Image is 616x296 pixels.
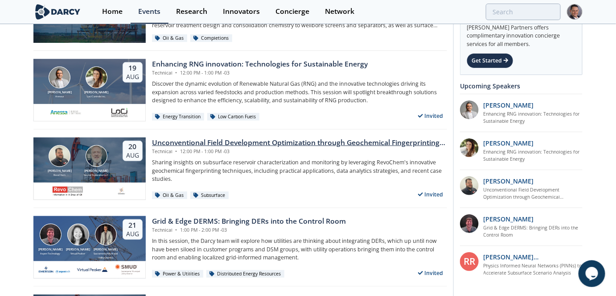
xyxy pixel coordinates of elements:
[82,95,110,98] div: Loci Controls Inc.
[415,189,448,200] div: Invited
[176,8,207,15] div: Research
[567,4,583,20] img: Profile
[460,78,583,94] div: Upcoming Speakers
[126,151,139,159] div: Aug
[152,34,187,42] div: Oil & Gas
[77,264,108,275] img: virtual-peaker.com.png
[126,64,139,73] div: 19
[467,19,576,49] div: [PERSON_NAME] Partners offers complimentary innovation concierge services for all members.
[116,186,127,196] img: ovintiv.com.png
[190,34,232,42] div: Completions
[152,59,368,70] div: Enhancing RNG innovation: Technologies for Sustainable Energy
[33,216,447,279] a: Jonathan Curtis [PERSON_NAME] Aspen Technology Brenda Chew [PERSON_NAME] Virtual Peaker Yevgeniy ...
[415,110,448,121] div: Invited
[92,252,119,259] div: Sacramento Municipal Utility District.
[152,270,203,278] div: Power & Utilities
[49,67,70,88] img: Amir Akbari
[33,59,447,121] a: Amir Akbari [PERSON_NAME] Anessa Nicole Neff [PERSON_NAME] Loci Controls Inc. 19 Aug Enhancing RN...
[46,169,74,174] div: [PERSON_NAME]
[115,264,140,275] img: Smud.org.png
[64,252,92,255] div: Virtual Peaker
[460,138,479,157] img: 737ad19b-6c50-4cdf-92c7-29f5966a019e
[174,70,179,76] span: •
[126,142,139,151] div: 20
[152,216,346,227] div: Grid & Edge DERMS: Bringing DERs into the Control Room
[86,145,107,167] img: John Sinclair
[152,138,447,148] div: Unconventional Field Development Optimization through Geochemical Fingerprinting Technology
[206,270,284,278] div: Distributed Energy Resources
[484,111,583,125] a: Enhancing RNG innovation: Technologies for Sustainable Energy
[82,169,110,174] div: [PERSON_NAME]
[415,267,448,279] div: Invited
[484,176,534,186] p: [PERSON_NAME]
[152,237,447,262] p: In this session, the Darcy team will explore how utilities are thinking about integrating DERs, w...
[82,173,110,177] div: Sinclair Exploration LLC
[50,107,81,118] img: 551440aa-d0f4-4a32-b6e2-e91f2a0781fe
[126,73,139,81] div: Aug
[37,247,64,252] div: [PERSON_NAME]
[102,8,123,15] div: Home
[52,186,83,196] img: revochem.com.png
[460,176,479,195] img: 2k2ez1SvSiOh3gKHmcgF
[174,227,179,233] span: •
[67,224,89,246] img: Brenda Chew
[46,95,74,98] div: Anessa
[152,113,204,121] div: Energy Transition
[174,148,179,154] span: •
[40,224,62,246] img: Jonathan Curtis
[467,53,513,68] div: Get Started
[484,214,534,224] p: [PERSON_NAME]
[110,107,129,118] img: 2b793097-40cf-4f6d-9bc3-4321a642668f
[275,8,309,15] div: Concierge
[152,70,368,77] div: Technical 12:00 PM - 1:00 PM -03
[39,264,70,275] img: cb84fb6c-3603-43a1-87e3-48fd23fb317a
[46,173,74,177] div: RevoChem
[152,192,187,200] div: Oil & Gas
[46,90,74,95] div: [PERSON_NAME]
[325,8,354,15] div: Network
[460,252,479,271] div: RR
[82,90,110,95] div: [PERSON_NAME]
[484,225,583,239] a: Grid & Edge DERMS: Bringing DERs into the Control Room
[152,148,447,155] div: Technical 12:00 PM - 1:00 PM -03
[460,214,479,233] img: accc9a8e-a9c1-4d58-ae37-132228efcf55
[33,138,447,200] a: Bob Aylsworth [PERSON_NAME] RevoChem John Sinclair [PERSON_NAME] Sinclair Exploration LLC 20 Aug ...
[86,67,107,88] img: Nicole Neff
[484,187,583,201] a: Unconventional Field Development Optimization through Geochemical Fingerprinting Technology
[152,227,346,234] div: Technical 1:00 PM - 2:00 PM -03
[37,252,64,255] div: Aspen Technology
[223,8,260,15] div: Innovators
[126,221,139,230] div: 21
[126,230,139,238] div: Aug
[95,224,117,246] img: Yevgeniy Postnov
[486,4,561,20] input: Advanced Search
[64,247,92,252] div: [PERSON_NAME]
[190,192,229,200] div: Subsurface
[152,80,447,104] p: Discover the dynamic evolution of Renewable Natural Gas (RNG) and the innovative technologies dri...
[49,145,70,167] img: Bob Aylsworth
[484,263,583,277] a: Physics Informed Neural Networks (PINNs) to Accelerate Subsurface Scenario Analysis
[33,4,82,20] img: logo-wide.svg
[484,138,534,148] p: [PERSON_NAME]
[92,247,119,252] div: [PERSON_NAME]
[207,113,259,121] div: Low Carbon Fuels
[152,158,447,183] p: Sharing insights on subsurface reservoir characterization and monitoring by leveraging RevoChem's...
[460,100,479,119] img: 1fdb2308-3d70-46db-bc64-f6eabefcce4d
[484,100,534,110] p: [PERSON_NAME]
[484,149,583,163] a: Enhancing RNG innovation: Technologies for Sustainable Energy
[579,260,607,287] iframe: chat widget
[484,252,583,262] p: [PERSON_NAME] [PERSON_NAME]
[138,8,160,15] div: Events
